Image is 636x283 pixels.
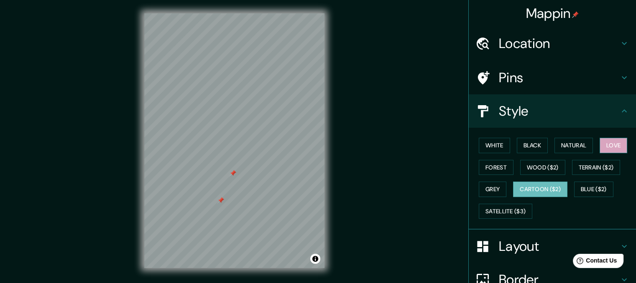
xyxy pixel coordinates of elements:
[572,160,621,175] button: Terrain ($2)
[499,35,619,52] h4: Location
[574,182,613,197] button: Blue ($2)
[517,138,548,153] button: Black
[479,182,506,197] button: Grey
[310,254,320,264] button: Toggle attribution
[469,94,636,128] div: Style
[554,138,593,153] button: Natural
[144,13,324,268] canvas: Map
[469,27,636,60] div: Location
[513,182,567,197] button: Cartoon ($2)
[562,250,627,274] iframe: Help widget launcher
[499,69,619,86] h4: Pins
[469,61,636,94] div: Pins
[499,103,619,119] h4: Style
[479,204,532,219] button: Satellite ($3)
[600,138,627,153] button: Love
[526,5,579,22] h4: Mappin
[520,160,565,175] button: Wood ($2)
[572,11,579,18] img: pin-icon.png
[479,138,510,153] button: White
[499,238,619,255] h4: Layout
[479,160,513,175] button: Forest
[469,230,636,263] div: Layout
